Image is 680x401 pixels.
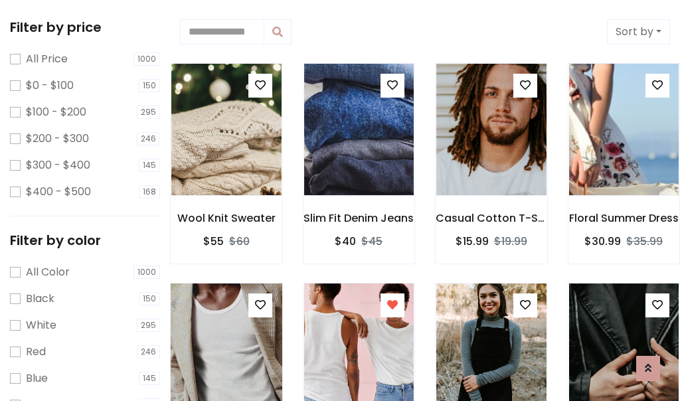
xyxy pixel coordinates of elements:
label: Red [26,344,46,360]
label: $100 - $200 [26,104,86,120]
span: 1000 [133,52,160,66]
label: $0 - $100 [26,78,74,94]
span: 295 [137,106,160,119]
span: 150 [139,79,160,92]
h6: $55 [203,235,224,248]
span: 145 [139,159,160,172]
h6: $40 [335,235,356,248]
h6: Wool Knit Sweater [171,212,282,224]
del: $45 [361,234,382,249]
h5: Filter by color [10,232,160,248]
label: $300 - $400 [26,157,90,173]
span: 145 [139,372,160,385]
span: 1000 [133,266,160,279]
h6: $30.99 [584,235,621,248]
span: 246 [137,345,160,359]
label: Black [26,291,54,307]
del: $60 [229,234,250,249]
span: 246 [137,132,160,145]
h6: Slim Fit Denim Jeans [303,212,415,224]
button: Sort by [607,19,670,44]
label: Blue [26,370,48,386]
label: White [26,317,56,333]
del: $35.99 [626,234,663,249]
label: $400 - $500 [26,184,91,200]
span: 168 [139,185,160,199]
label: All Price [26,51,68,67]
del: $19.99 [494,234,527,249]
span: 295 [137,319,160,332]
label: $200 - $300 [26,131,89,147]
span: 150 [139,292,160,305]
label: All Color [26,264,70,280]
h6: $15.99 [456,235,489,248]
h6: Casual Cotton T-Shirt [436,212,547,224]
h5: Filter by price [10,19,160,35]
h6: Floral Summer Dress [568,212,680,224]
